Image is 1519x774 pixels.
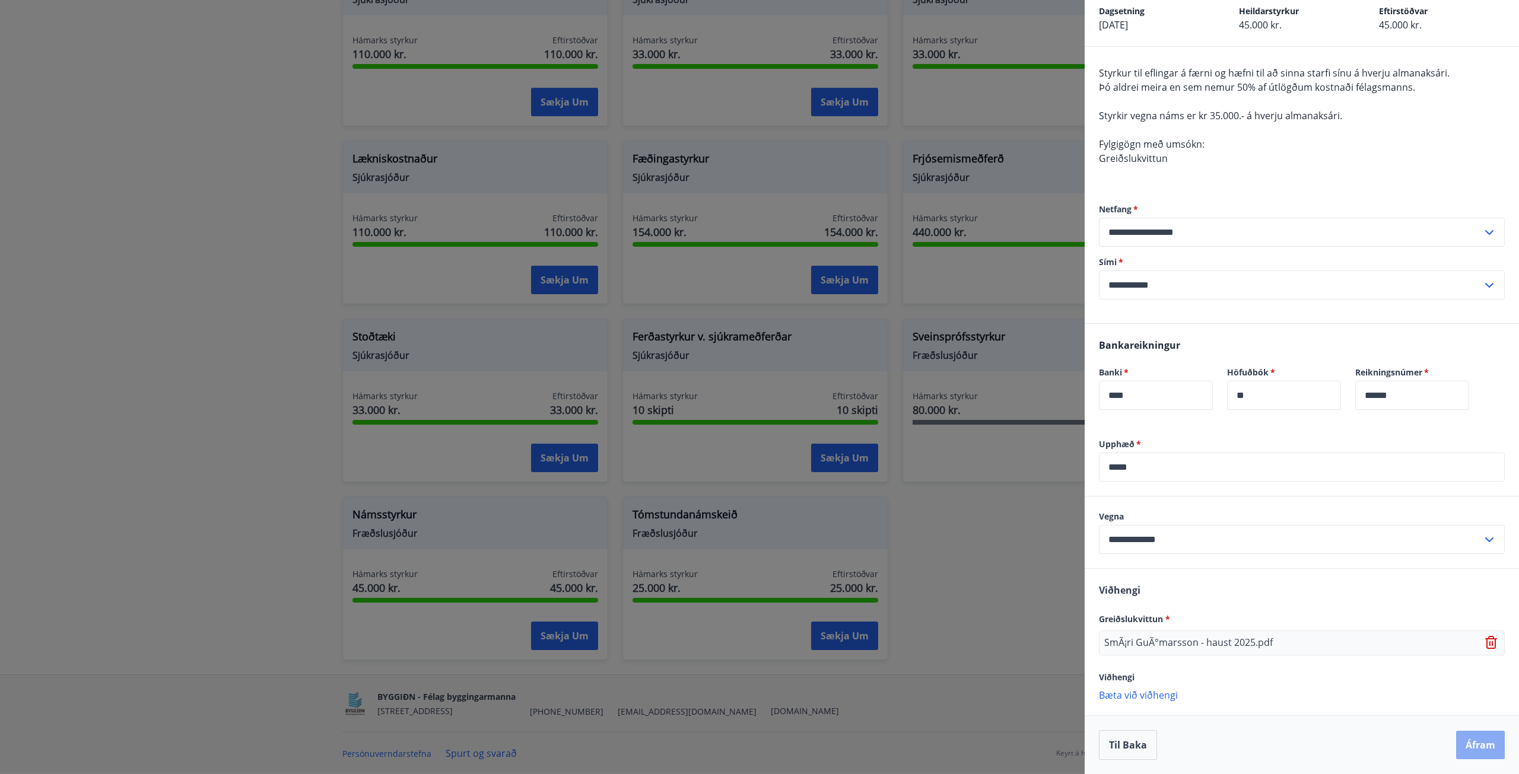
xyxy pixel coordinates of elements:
span: Heildarstyrkur [1239,5,1299,17]
span: Bankareikningur [1099,339,1180,352]
span: Viðhengi [1099,671,1135,683]
div: Upphæð [1099,453,1505,482]
span: Greiðslukvittun [1099,613,1170,625]
label: Netfang [1099,203,1505,215]
span: 45.000 kr. [1239,18,1282,31]
span: Greiðslukvittun [1099,152,1168,165]
label: Reikningsnúmer [1355,367,1469,378]
button: Til baka [1099,730,1157,760]
label: Banki [1099,367,1213,378]
label: Upphæð [1099,438,1505,450]
label: Sími [1099,256,1505,268]
span: Styrkir vegna náms er kr 35.000.- á hverju almanaksári. [1099,109,1342,122]
span: Dagsetning [1099,5,1145,17]
span: Þó aldrei meira en sem nemur 50% af útlögðum kostnaði félagsmanns. [1099,81,1415,94]
span: 45.000 kr. [1379,18,1422,31]
span: Styrkur til eflingar á færni og hæfni til að sinna starfi sínu á hverju almanaksári. [1099,66,1450,79]
label: Vegna [1099,511,1505,523]
span: Eftirstöðvar [1379,5,1428,17]
span: Viðhengi [1099,584,1140,597]
p: Bæta við viðhengi [1099,689,1505,700]
p: SmÃ¡ri GuÃ°marsson - haust 2025.pdf [1104,636,1273,650]
label: Höfuðbók [1227,367,1341,378]
button: Áfram [1456,731,1505,759]
span: Fylgigögn með umsókn: [1099,138,1205,151]
span: [DATE] [1099,18,1128,31]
